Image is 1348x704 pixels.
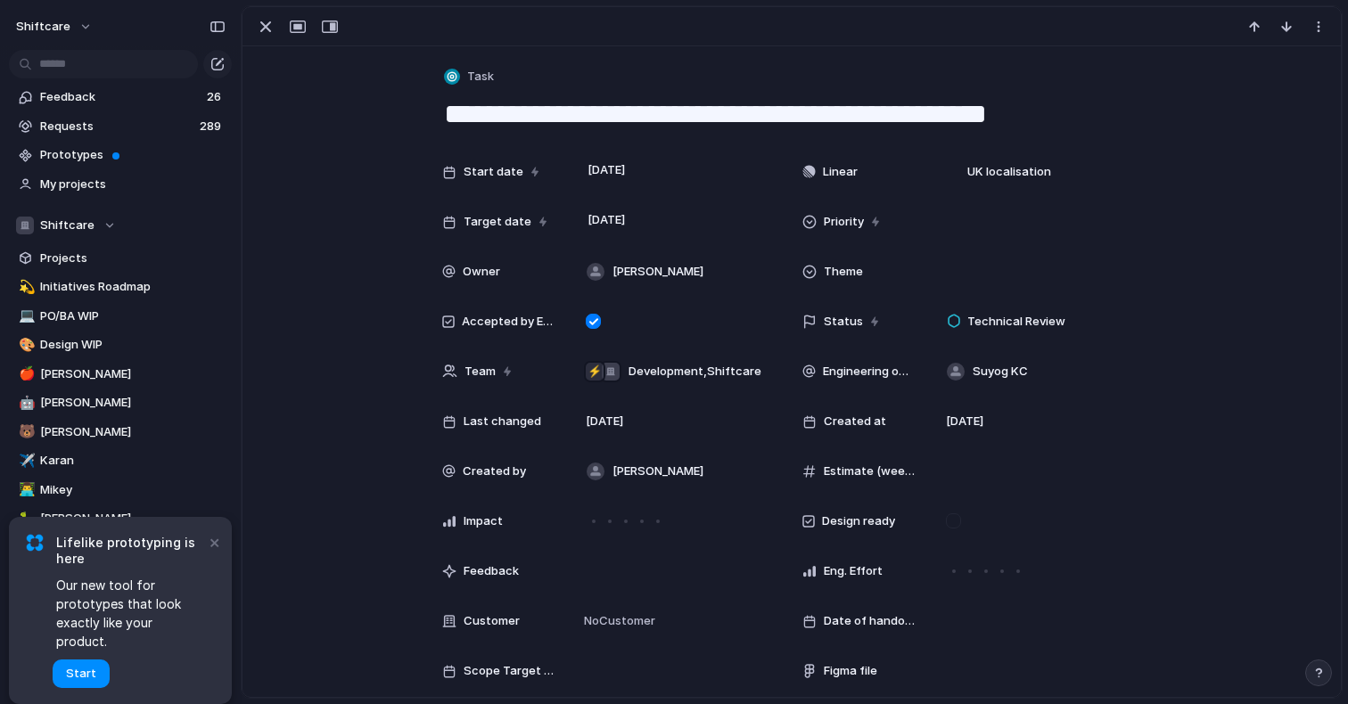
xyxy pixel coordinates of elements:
[40,176,226,193] span: My projects
[824,413,886,430] span: Created at
[8,12,102,41] button: shiftcare
[16,307,34,325] button: 💻
[40,423,226,441] span: [PERSON_NAME]
[40,217,95,234] span: Shiftcare
[40,452,226,470] span: Karan
[16,18,70,36] span: shiftcare
[462,313,556,331] span: Accepted by Engineering
[824,463,916,480] span: Estimate (weeks)
[463,463,526,480] span: Created by
[973,363,1028,381] span: Suyog KC
[16,510,34,528] button: 🐛
[16,365,34,383] button: 🍎
[40,336,226,354] span: Design WIP
[583,160,630,181] span: [DATE]
[19,335,31,356] div: 🎨
[824,313,863,331] span: Status
[464,562,519,580] span: Feedback
[200,118,225,135] span: 289
[16,452,34,470] button: ✈️
[9,505,232,532] a: 🐛[PERSON_NAME]
[16,336,34,354] button: 🎨
[464,512,503,530] span: Impact
[9,332,232,358] a: 🎨Design WIP
[9,142,232,168] a: Prototypes
[40,365,226,383] span: [PERSON_NAME]
[824,612,916,630] span: Date of handover
[40,307,226,325] span: PO/BA WIP
[9,113,232,140] a: Requests289
[19,306,31,326] div: 💻
[9,212,232,239] button: Shiftcare
[9,419,232,446] a: 🐻[PERSON_NAME]
[9,361,232,388] a: 🍎[PERSON_NAME]
[40,146,226,164] span: Prototypes
[9,171,232,198] a: My projects
[612,463,703,480] span: [PERSON_NAME]
[9,303,232,330] a: 💻PO/BA WIP
[824,263,863,281] span: Theme
[40,510,226,528] span: [PERSON_NAME]
[9,477,232,503] a: 👨‍💻Mikey
[967,313,1065,331] span: Technical Review
[66,665,96,683] span: Start
[19,509,31,529] div: 🐛
[9,84,232,111] a: Feedback26
[946,154,1051,190] span: UK localisation
[16,278,34,296] button: 💫
[40,118,194,135] span: Requests
[464,213,531,231] span: Target date
[40,250,226,267] span: Projects
[824,213,864,231] span: Priority
[823,363,916,381] span: Engineering owner
[467,68,494,86] span: Task
[9,274,232,300] a: 💫Initiatives Roadmap
[464,612,520,630] span: Customer
[16,394,34,412] button: 🤖
[946,413,983,430] span: [DATE]
[463,263,500,281] span: Owner
[16,481,34,499] button: 👨‍💻
[19,422,31,442] div: 🐻
[583,209,630,231] span: [DATE]
[464,163,523,181] span: Start date
[40,394,226,412] span: [PERSON_NAME]
[464,662,556,680] span: Scope Target Date
[19,277,31,298] div: 💫
[824,662,877,680] span: Figma file
[40,88,201,106] span: Feedback
[207,88,225,106] span: 26
[16,423,34,441] button: 🐻
[612,263,703,281] span: [PERSON_NAME]
[464,363,496,381] span: Team
[629,363,761,381] span: Development , Shiftcare
[464,413,541,430] span: Last changed
[19,393,31,413] div: 🤖
[19,364,31,384] div: 🍎
[9,447,232,474] a: ✈️Karan
[19,451,31,471] div: ✈️
[40,278,226,296] span: Initiatives Roadmap
[823,163,858,181] span: Linear
[56,576,205,651] span: Our new tool for prototypes that look exactly like your product.
[9,245,232,272] a: Projects
[56,535,205,567] span: Lifelike prototyping is here
[440,64,499,90] button: Task
[19,479,31,500] div: 👨‍💻
[53,659,110,688] button: Start
[203,531,225,553] button: Dismiss
[824,562,883,580] span: Eng. Effort
[40,481,226,499] span: Mikey
[579,612,655,630] span: No Customer
[586,413,623,430] span: [DATE]
[9,389,232,416] a: 🤖[PERSON_NAME]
